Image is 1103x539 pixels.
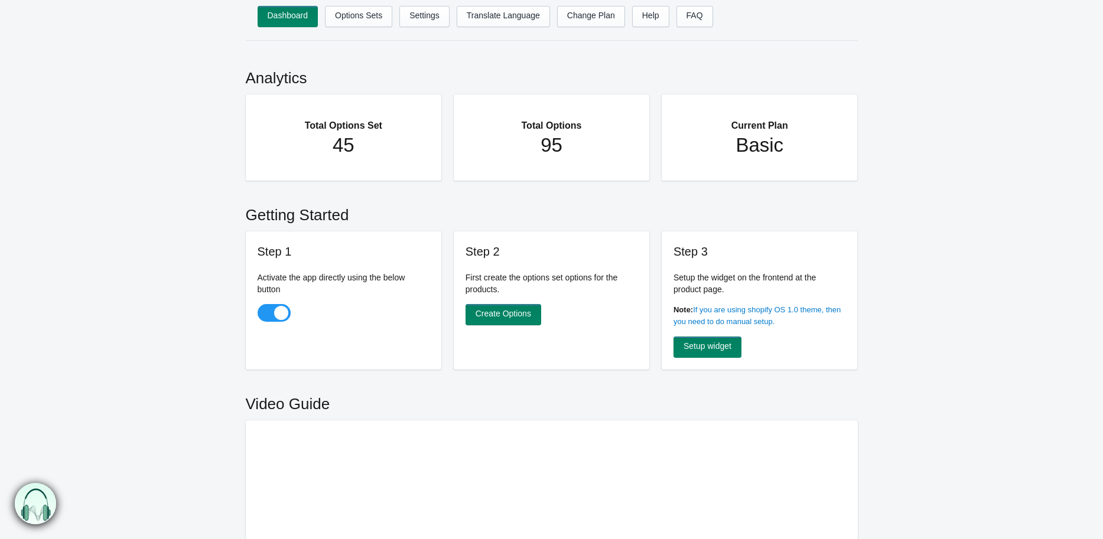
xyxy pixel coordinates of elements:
[676,6,713,27] a: FAQ
[246,55,858,94] h2: Analytics
[399,6,450,27] a: Settings
[477,133,626,157] h1: 95
[466,272,638,295] p: First create the options set options for the products.
[13,483,55,525] img: bxm.png
[685,106,834,133] h2: Current Plan
[685,133,834,157] h1: Basic
[457,6,550,27] a: Translate Language
[673,305,841,326] a: If you are using shopify OS 1.0 theme, then you need to do manual setup.
[258,6,318,27] a: Dashboard
[258,272,430,295] p: Activate the app directly using the below button
[673,272,846,295] p: Setup the widget on the frontend at the product page.
[466,243,638,260] h3: Step 2
[466,304,541,325] a: Create Options
[477,106,626,133] h2: Total Options
[246,381,858,420] h2: Video Guide
[246,192,858,231] h2: Getting Started
[673,243,846,260] h3: Step 3
[269,106,418,133] h2: Total Options Set
[258,243,430,260] h3: Step 1
[673,337,741,358] a: Setup widget
[673,305,693,314] b: Note:
[269,133,418,157] h1: 45
[325,6,392,27] a: Options Sets
[632,6,669,27] a: Help
[557,6,625,27] a: Change Plan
